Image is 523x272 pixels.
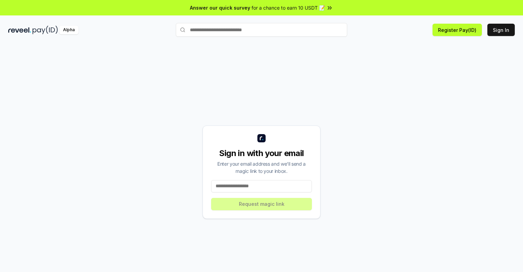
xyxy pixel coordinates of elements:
div: Alpha [59,26,78,34]
button: Sign In [487,24,515,36]
img: logo_small [257,134,266,142]
img: reveel_dark [8,26,31,34]
span: Answer our quick survey [190,4,250,11]
div: Sign in with your email [211,148,312,159]
button: Register Pay(ID) [433,24,482,36]
span: for a chance to earn 10 USDT 📝 [252,4,325,11]
div: Enter your email address and we’ll send a magic link to your inbox. [211,160,312,175]
img: pay_id [33,26,58,34]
